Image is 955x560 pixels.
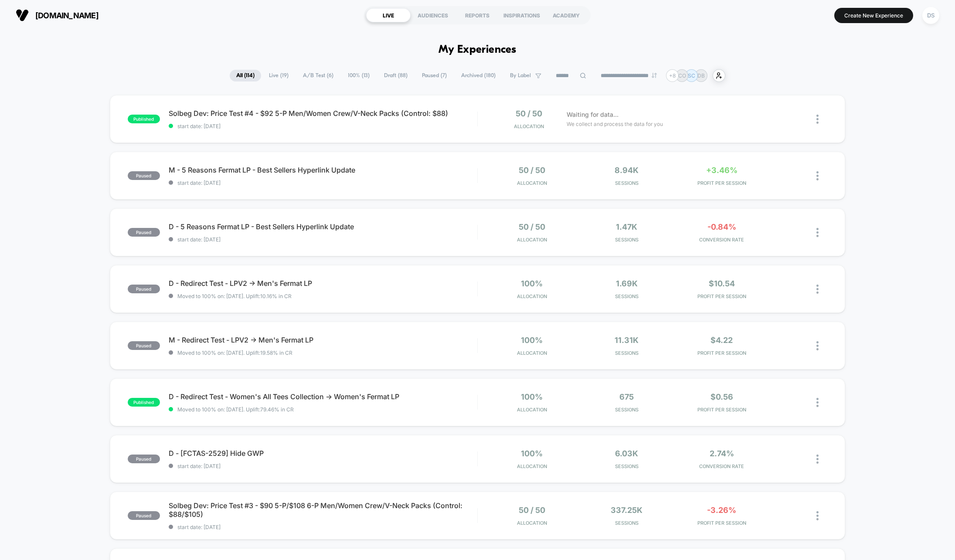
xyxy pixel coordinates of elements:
[438,44,517,56] h1: My Experiences
[16,9,29,22] img: Visually logo
[707,506,736,515] span: -3.26%
[177,350,292,356] span: Moved to 100% on: [DATE] . Uplift: 19.58% in CR
[169,336,477,344] span: M - Redirect Test - LPV2 -> Men's Fermat LP
[500,8,544,22] div: INSPIRATIONS
[676,293,767,299] span: PROFIT PER SESSION
[834,8,913,23] button: Create New Experience
[517,407,547,413] span: Allocation
[581,407,672,413] span: Sessions
[262,70,295,81] span: Live ( 19 )
[517,237,547,243] span: Allocation
[652,73,657,78] img: end
[169,180,477,186] span: start date: [DATE]
[688,72,695,79] p: SC
[516,109,542,118] span: 50 / 50
[169,449,477,458] span: D - [FCTAS-2529] Hide GWP
[615,449,638,458] span: 6.03k
[615,166,639,175] span: 8.94k
[366,8,411,22] div: LIVE
[128,171,160,180] span: paused
[581,463,672,469] span: Sessions
[411,8,455,22] div: AUDIENCES
[676,407,767,413] span: PROFIT PER SESSION
[611,506,642,515] span: 337.25k
[616,279,638,288] span: 1.69k
[710,336,733,345] span: $4.22
[619,392,634,401] span: 675
[341,70,376,81] span: 100% ( 13 )
[128,341,160,350] span: paused
[377,70,414,81] span: Draft ( 88 )
[517,180,547,186] span: Allocation
[676,350,767,356] span: PROFIT PER SESSION
[128,398,160,407] span: published
[697,72,705,79] p: DB
[567,110,619,119] span: Waiting for data...
[517,350,547,356] span: Allocation
[920,7,942,24] button: DS
[519,166,545,175] span: 50 / 50
[169,109,477,118] span: Solbeg Dev: Price Test #4 - $92 5-P Men/Women Crew/V-Neck Packs (Control: $88)
[169,236,477,243] span: start date: [DATE]
[35,11,99,20] span: [DOMAIN_NAME]
[519,222,545,231] span: 50 / 50
[706,166,737,175] span: +3.46%
[676,237,767,243] span: CONVERSION RATE
[517,463,547,469] span: Allocation
[707,222,736,231] span: -0.84%
[567,120,663,128] span: We collect and process the data for you
[169,279,477,288] span: D - Redirect Test - LPV2 -> Men's Fermat LP
[544,8,588,22] div: ACADEMY
[128,455,160,463] span: paused
[415,70,453,81] span: Paused ( 7 )
[676,463,767,469] span: CONVERSION RATE
[816,398,819,407] img: close
[816,285,819,294] img: close
[676,180,767,186] span: PROFIT PER SESSION
[581,293,672,299] span: Sessions
[517,520,547,526] span: Allocation
[230,70,261,81] span: All ( 114 )
[169,501,477,519] span: Solbeg Dev: Price Test #3 - $90 5-P/$108 6-P Men/Women Crew/V-Neck Packs (Control: $88/$105)
[816,341,819,350] img: close
[709,279,735,288] span: $10.54
[296,70,340,81] span: A/B Test ( 6 )
[816,511,819,520] img: close
[519,506,545,515] span: 50 / 50
[616,222,637,231] span: 1.47k
[816,228,819,237] img: close
[521,279,543,288] span: 100%
[816,171,819,180] img: close
[710,449,734,458] span: 2.74%
[510,72,531,79] span: By Label
[169,463,477,469] span: start date: [DATE]
[128,115,160,123] span: published
[816,455,819,464] img: close
[455,8,500,22] div: REPORTS
[666,69,679,82] div: + 8
[128,511,160,520] span: paused
[128,228,160,237] span: paused
[521,336,543,345] span: 100%
[169,524,477,530] span: start date: [DATE]
[676,520,767,526] span: PROFIT PER SESSION
[521,392,543,401] span: 100%
[455,70,502,81] span: Archived ( 180 )
[581,237,672,243] span: Sessions
[816,115,819,124] img: close
[169,222,477,231] span: D - 5 Reasons Fermat LP - Best Sellers Hyperlink Update
[13,8,101,22] button: [DOMAIN_NAME]
[581,350,672,356] span: Sessions
[177,293,292,299] span: Moved to 100% on: [DATE] . Uplift: 10.16% in CR
[169,123,477,129] span: start date: [DATE]
[615,336,639,345] span: 11.31k
[581,180,672,186] span: Sessions
[678,72,686,79] p: CO
[169,166,477,174] span: M - 5 Reasons Fermat LP - Best Sellers Hyperlink Update
[177,406,294,413] span: Moved to 100% on: [DATE] . Uplift: 79.46% in CR
[710,392,733,401] span: $0.56
[922,7,939,24] div: DS
[581,520,672,526] span: Sessions
[517,293,547,299] span: Allocation
[514,123,544,129] span: Allocation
